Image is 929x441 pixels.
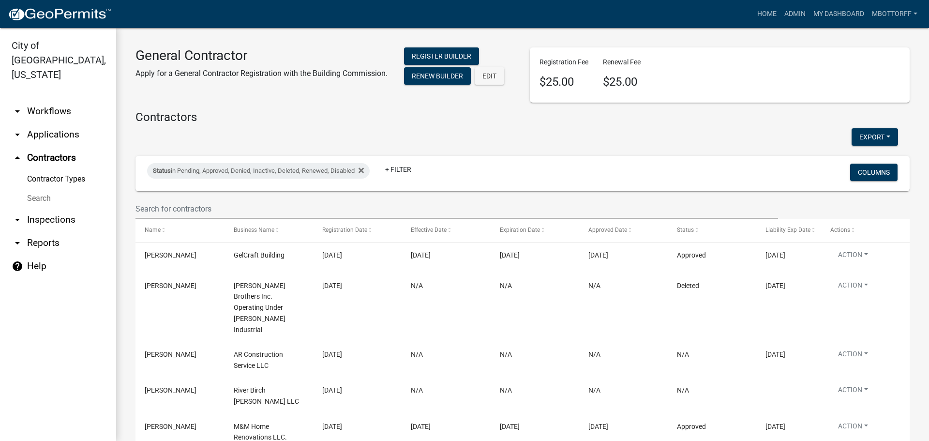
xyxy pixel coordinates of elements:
span: Approved [677,423,706,430]
span: 06/27/2027 [765,423,785,430]
span: N/A [500,282,512,289]
i: arrow_drop_down [12,214,23,226]
i: help [12,260,23,272]
span: Effective Date [411,227,447,233]
span: Edward Mckinney [145,423,196,430]
button: Export [852,128,898,146]
span: N/A [500,350,512,358]
span: Liability Exp Date [765,227,810,233]
button: Renew Builder [404,67,471,85]
span: 08/12/2026 [765,350,785,358]
span: N/A [677,386,689,394]
span: 09/03/2025 [411,251,431,259]
span: N/A [500,386,512,394]
span: Deleted [677,282,699,289]
span: N/A [588,282,600,289]
datatable-header-cell: Expiration Date [490,219,579,242]
span: N/A [411,282,423,289]
span: 08/01/2026 [765,251,785,259]
span: 09/03/2025 [588,251,608,259]
span: 09/03/2025 [322,282,342,289]
span: Status [677,227,694,233]
button: Action [830,250,876,264]
a: Mbottorff [868,5,921,23]
span: Actions [830,227,850,233]
span: N/A [677,350,689,358]
input: Search for contractors [135,199,778,219]
span: Marlon Rivas [145,350,196,358]
datatable-header-cell: Registration Date [313,219,402,242]
p: Registration Fee [539,57,588,67]
span: Renfrow Brothers Inc. Operating Under Renfrow Industrial [234,282,285,334]
i: arrow_drop_down [12,237,23,249]
span: N/A [411,350,423,358]
span: Christa Barfield [145,282,196,289]
span: Business Name [234,227,274,233]
a: + Filter [377,161,419,178]
span: 09/03/2025 [322,251,342,259]
h4: Contractors [135,110,910,124]
span: 03/01/2026 [765,282,785,289]
a: My Dashboard [809,5,868,23]
div: in Pending, Approved, Denied, Inactive, Deleted, Renewed, Disabled [147,163,370,179]
span: 12/31/2025 [500,251,520,259]
h4: $25.00 [603,75,641,89]
i: arrow_drop_up [12,152,23,164]
button: Action [830,421,876,435]
span: STUART WINCHELL [145,386,196,394]
datatable-header-cell: Liability Exp Date [756,219,821,242]
datatable-header-cell: Status [668,219,756,242]
span: Approved Date [588,227,627,233]
span: 08/26/2025 [322,423,342,430]
span: N/A [588,386,600,394]
h4: $25.00 [539,75,588,89]
span: River Birch Woods LLC [234,386,299,405]
i: arrow_drop_down [12,129,23,140]
span: AR Construction Service LLC [234,350,283,369]
button: Action [830,349,876,363]
span: N/A [588,350,600,358]
span: 08/26/2025 [588,423,608,430]
p: Renewal Fee [603,57,641,67]
span: Expiration Date [500,227,540,233]
span: Approved [677,251,706,259]
a: Home [753,5,780,23]
button: Register Builder [404,47,479,65]
span: Registration Date [322,227,367,233]
button: Action [830,385,876,399]
datatable-header-cell: Actions [821,219,910,242]
button: Action [830,280,876,294]
span: 08/28/2025 [322,386,342,394]
span: 12/31/2025 [500,423,520,430]
a: Admin [780,5,809,23]
span: 08/29/2025 [322,350,342,358]
span: Status [153,167,171,174]
p: Apply for a General Contractor Registration with the Building Commission. [135,68,388,79]
datatable-header-cell: Effective Date [402,219,490,242]
span: N/A [411,386,423,394]
span: Name [145,227,161,233]
datatable-header-cell: Approved Date [579,219,668,242]
button: Edit [475,67,504,85]
h3: General Contractor [135,47,388,64]
i: arrow_drop_down [12,106,23,117]
span: Chad Gelineau [145,251,196,259]
span: 08/26/2025 [411,423,431,430]
datatable-header-cell: Name [135,219,224,242]
datatable-header-cell: Business Name [224,219,313,242]
button: Columns [850,164,898,181]
span: GelCraft Building [234,251,285,259]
